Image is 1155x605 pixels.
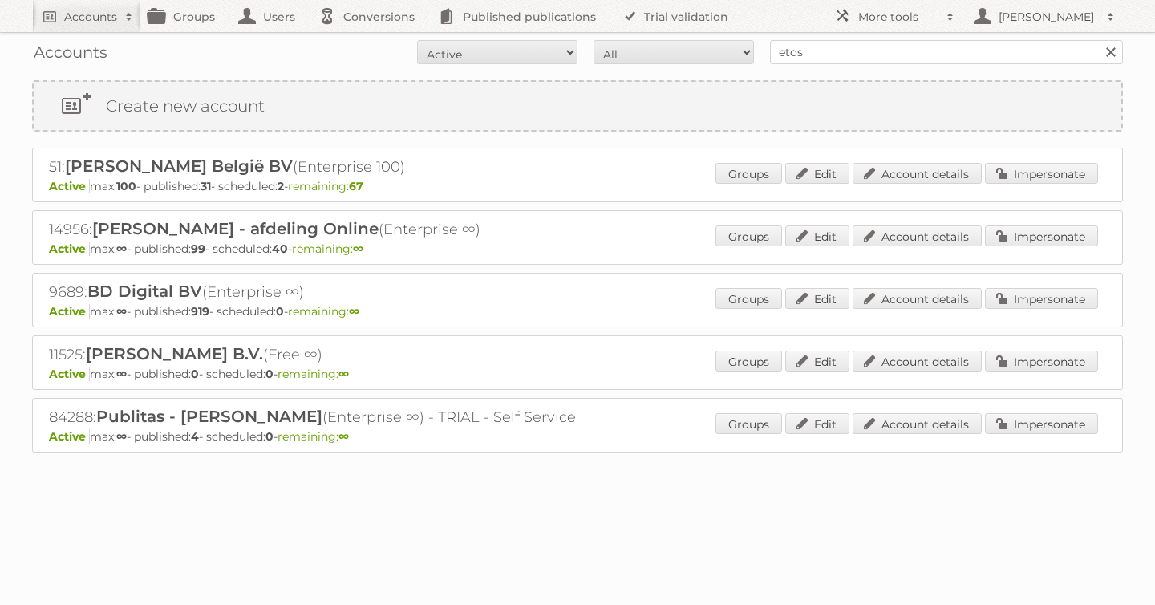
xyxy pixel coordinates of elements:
[785,413,849,434] a: Edit
[985,413,1098,434] a: Impersonate
[86,344,263,363] span: [PERSON_NAME] B.V.
[49,344,610,365] h2: 11525: (Free ∞)
[49,304,1106,319] p: max: - published: - scheduled: -
[49,179,1106,193] p: max: - published: - scheduled: -
[985,351,1098,372] a: Impersonate
[338,367,349,381] strong: ∞
[49,219,610,240] h2: 14956: (Enterprise ∞)
[265,429,274,444] strong: 0
[92,219,379,238] span: [PERSON_NAME] - afdeling Online
[49,282,610,302] h2: 9689: (Enterprise ∞)
[191,242,205,256] strong: 99
[853,288,982,309] a: Account details
[116,429,127,444] strong: ∞
[288,179,363,193] span: remaining:
[853,413,982,434] a: Account details
[49,242,90,256] span: Active
[191,367,199,381] strong: 0
[349,304,359,319] strong: ∞
[715,225,782,246] a: Groups
[995,9,1099,25] h2: [PERSON_NAME]
[49,156,610,177] h2: 51: (Enterprise 100)
[191,304,209,319] strong: 919
[49,242,1106,256] p: max: - published: - scheduled: -
[65,156,293,176] span: [PERSON_NAME] België BV
[116,179,136,193] strong: 100
[34,82,1121,130] a: Create new account
[49,367,1106,381] p: max: - published: - scheduled: -
[985,288,1098,309] a: Impersonate
[49,367,90,381] span: Active
[715,413,782,434] a: Groups
[87,282,202,301] span: BD Digital BV
[288,304,359,319] span: remaining:
[272,242,288,256] strong: 40
[985,163,1098,184] a: Impersonate
[191,429,199,444] strong: 4
[276,304,284,319] strong: 0
[853,225,982,246] a: Account details
[64,9,117,25] h2: Accounts
[201,179,211,193] strong: 31
[715,163,782,184] a: Groups
[858,9,938,25] h2: More tools
[292,242,363,256] span: remaining:
[785,351,849,372] a: Edit
[349,179,363,193] strong: 67
[116,304,127,319] strong: ∞
[853,163,982,184] a: Account details
[278,367,349,381] span: remaining:
[49,407,610,428] h2: 84288: (Enterprise ∞) - TRIAL - Self Service
[853,351,982,372] a: Account details
[116,367,127,381] strong: ∞
[49,304,90,319] span: Active
[985,225,1098,246] a: Impersonate
[49,429,90,444] span: Active
[785,163,849,184] a: Edit
[96,407,322,426] span: Publitas - [PERSON_NAME]
[338,429,349,444] strong: ∞
[353,242,363,256] strong: ∞
[785,225,849,246] a: Edit
[785,288,849,309] a: Edit
[265,367,274,381] strong: 0
[278,429,349,444] span: remaining:
[715,288,782,309] a: Groups
[278,179,284,193] strong: 2
[116,242,127,256] strong: ∞
[49,429,1106,444] p: max: - published: - scheduled: -
[715,351,782,372] a: Groups
[49,179,90,193] span: Active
